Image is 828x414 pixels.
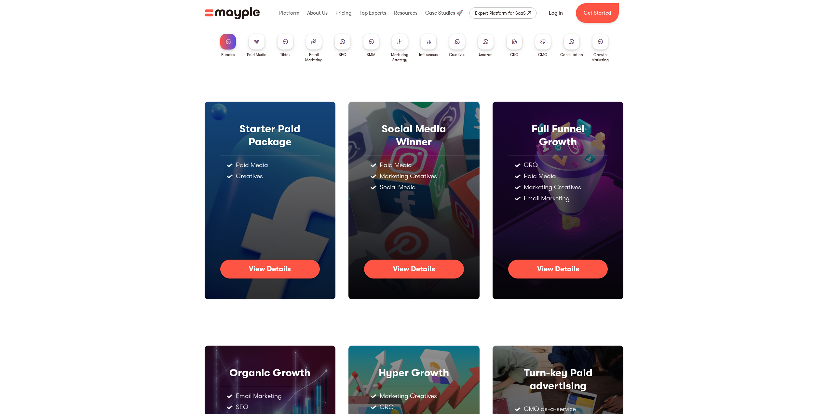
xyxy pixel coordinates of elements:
a: Consultation [560,34,583,57]
div: Influencers [419,52,438,57]
div: Turn-key Paid advertising [508,366,608,393]
div: Bundles [221,52,235,57]
div: Creatives [449,52,465,57]
div: Pricing [334,3,353,23]
div: Consultation [560,52,583,57]
div: Social Media Winner [364,122,464,149]
div: CMO as-a-service [524,406,576,412]
a: SEO [335,34,350,57]
a: View Details [364,260,464,278]
div: Hyper Growth [364,366,464,379]
div: Organic Growth [220,366,320,379]
div: Paid Media [247,52,266,57]
div: Marketing Creatives [380,173,437,179]
a: Bundles [220,34,236,57]
div: Tiktok [280,52,291,57]
div: About Us [305,3,329,23]
a: Tiktok [278,34,293,57]
div: Resources [392,3,419,23]
a: Email Marketing [302,34,326,63]
div: CMO [538,52,548,57]
a: Influencers [419,34,438,57]
div: Expert Platform for SaaS [475,9,526,17]
div: Amazon [479,52,493,57]
div: Growth Marketing [589,52,612,63]
div: Creatives [236,173,263,179]
div: Email Marketing [302,52,326,63]
div: Starter Paid Package [220,122,320,149]
div: Marketing Creatives [524,184,581,191]
div: CRO [524,162,538,168]
div: Platform [278,3,301,23]
a: Marketing Strategy [388,34,412,63]
div: SEO [339,52,346,57]
div: Marketing Strategy [388,52,412,63]
div: Email Marketing [236,393,282,399]
a: CRO [507,34,522,57]
a: View Details [508,260,608,278]
a: Paid Media [247,34,266,57]
a: SMM [363,34,379,57]
div: SMM [367,52,375,57]
div: View Details [537,265,579,273]
div: Paid Media [380,162,412,168]
div: Full Funnel Growth [508,122,608,149]
a: View Details [220,260,320,278]
a: home [205,7,260,19]
div: CRO [380,404,394,410]
div: Social Media [380,184,416,191]
div: Top Experts [358,3,388,23]
div: CRO [510,52,519,57]
div: Paid Media [236,162,268,168]
div: Marketing Creatives [380,393,437,399]
a: Creatives [449,34,465,57]
a: Get Started [576,3,619,23]
div: Paid Media [524,173,556,179]
a: Expert Platform for SaaS [469,7,536,19]
div: View Details [249,265,291,273]
div: View Details [393,265,435,273]
div: SEO [236,404,248,410]
a: Log In [541,5,571,21]
a: Growth Marketing [589,34,612,63]
img: Mayple logo [205,7,260,19]
div: Email Marketing [524,195,570,202]
a: Amazon [478,34,494,57]
a: CMO [535,34,551,57]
